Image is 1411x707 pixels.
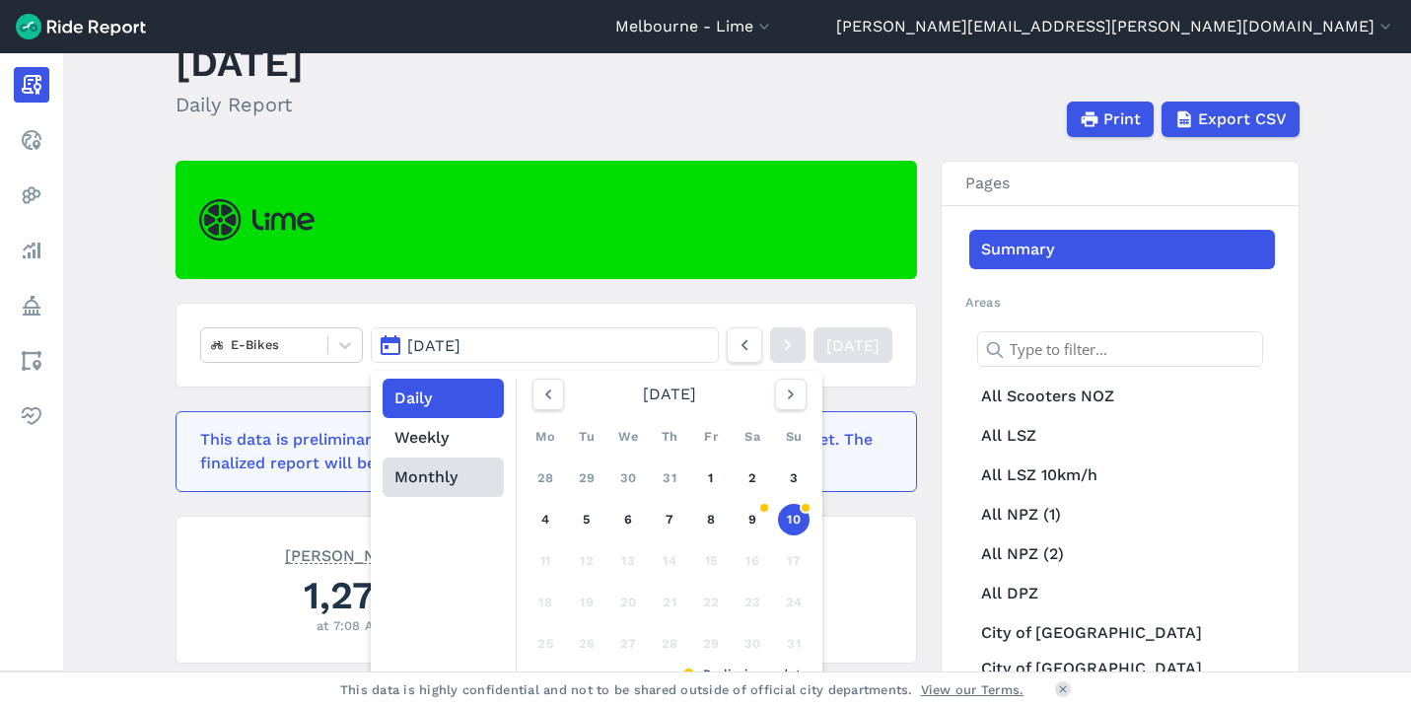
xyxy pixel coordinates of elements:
div: 14 [654,545,685,577]
a: Health [14,398,49,434]
a: City of [GEOGRAPHIC_DATA] [969,613,1275,653]
div: 15 [695,545,727,577]
h3: Pages [942,162,1299,206]
div: 12 [571,545,602,577]
h1: [DATE] [176,35,304,90]
a: Realtime [14,122,49,158]
button: Daily [383,379,504,418]
button: Melbourne - Lime [615,15,774,38]
div: 27 [612,628,644,660]
a: 6 [612,504,644,535]
div: This data is preliminary and may be missing events that haven't been reported yet. The finalized ... [200,428,881,475]
img: Ride Report [16,14,146,39]
div: 30 [737,628,768,660]
div: 28 [654,628,685,660]
div: 17 [778,545,810,577]
div: 22 [695,587,727,618]
h2: Daily Report [176,90,304,119]
a: 10 [778,504,810,535]
a: 7 [654,504,685,535]
div: 13 [612,545,644,577]
div: Preliminary data [531,665,808,683]
a: 4 [529,504,561,535]
button: Weekly [383,418,504,458]
a: All DPZ [969,574,1275,613]
div: 26 [571,628,602,660]
div: [DATE] [525,379,814,410]
span: Print [1103,107,1141,131]
a: Policy [14,288,49,323]
div: 24 [778,587,810,618]
span: [PERSON_NAME] [285,544,416,564]
a: View our Terms. [921,680,1024,699]
a: Report [14,67,49,103]
span: [DATE] [407,336,460,355]
div: 18 [529,587,561,618]
div: at 7:08 AM [200,616,502,635]
a: All LSZ [969,416,1275,456]
a: All Scooters NOZ [969,377,1275,416]
a: All NPZ (2) [969,534,1275,574]
img: Lime [199,199,315,241]
a: 28 [529,462,561,494]
a: 29 [571,462,602,494]
span: Export CSV [1198,107,1287,131]
a: Heatmaps [14,177,49,213]
a: Summary [969,230,1275,269]
a: 2 [737,462,768,494]
div: 1,279 [200,568,502,622]
div: 25 [529,628,561,660]
div: Sa [737,421,768,453]
div: 21 [654,587,685,618]
a: 3 [778,462,810,494]
div: 19 [571,587,602,618]
div: Th [654,421,685,453]
div: 29 [695,628,727,660]
input: Type to filter... [977,331,1263,367]
div: 16 [737,545,768,577]
button: Export CSV [1162,102,1300,137]
a: [DATE] [813,327,892,363]
button: Monthly [383,458,504,497]
a: All NPZ (1) [969,495,1275,534]
a: 30 [612,462,644,494]
button: [PERSON_NAME][EMAIL_ADDRESS][PERSON_NAME][DOMAIN_NAME] [836,15,1395,38]
div: Tu [571,421,602,453]
a: 9 [737,504,768,535]
a: 5 [571,504,602,535]
div: We [612,421,644,453]
a: All LSZ 10km/h [969,456,1275,495]
a: 1 [695,462,727,494]
a: 31 [654,462,685,494]
div: Fr [695,421,727,453]
div: 11 [529,545,561,577]
h2: Areas [965,293,1275,312]
div: 20 [612,587,644,618]
a: 8 [695,504,727,535]
div: Mo [529,421,561,453]
div: Su [778,421,810,453]
div: 31 [778,628,810,660]
div: 23 [737,587,768,618]
button: Print [1067,102,1154,137]
a: Analyze [14,233,49,268]
a: Areas [14,343,49,379]
button: [DATE] [371,327,718,363]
